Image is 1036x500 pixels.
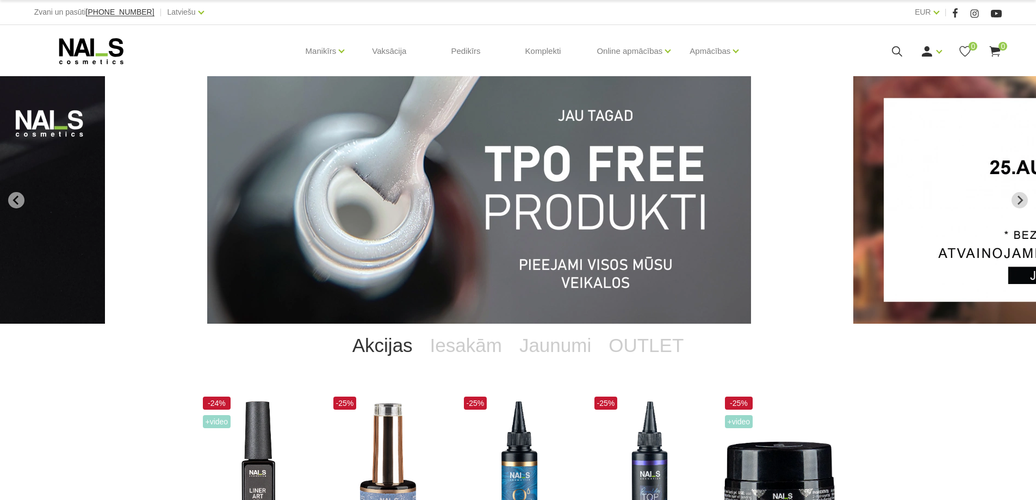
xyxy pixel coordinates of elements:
[725,397,753,410] span: -25%
[168,5,196,18] a: Latviešu
[945,5,947,19] span: |
[915,5,931,18] a: EUR
[86,8,154,16] a: [PHONE_NUMBER]
[1012,192,1028,208] button: Next slide
[363,25,415,77] a: Vaksācija
[958,45,972,58] a: 0
[600,324,692,367] a: OUTLET
[464,397,487,410] span: -25%
[594,397,618,410] span: -25%
[517,25,570,77] a: Komplekti
[998,42,1007,51] span: 0
[34,5,154,19] div: Zvani un pasūti
[597,29,662,73] a: Online apmācības
[306,29,337,73] a: Manikīrs
[442,25,489,77] a: Pedikīrs
[160,5,162,19] span: |
[203,397,231,410] span: -24%
[988,45,1002,58] a: 0
[725,415,753,428] span: +Video
[969,42,977,51] span: 0
[511,324,600,367] a: Jaunumi
[690,29,730,73] a: Apmācības
[421,324,511,367] a: Iesakām
[333,397,357,410] span: -25%
[8,192,24,208] button: Go to last slide
[344,324,421,367] a: Akcijas
[203,415,231,428] span: +Video
[207,76,829,324] li: 1 of 12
